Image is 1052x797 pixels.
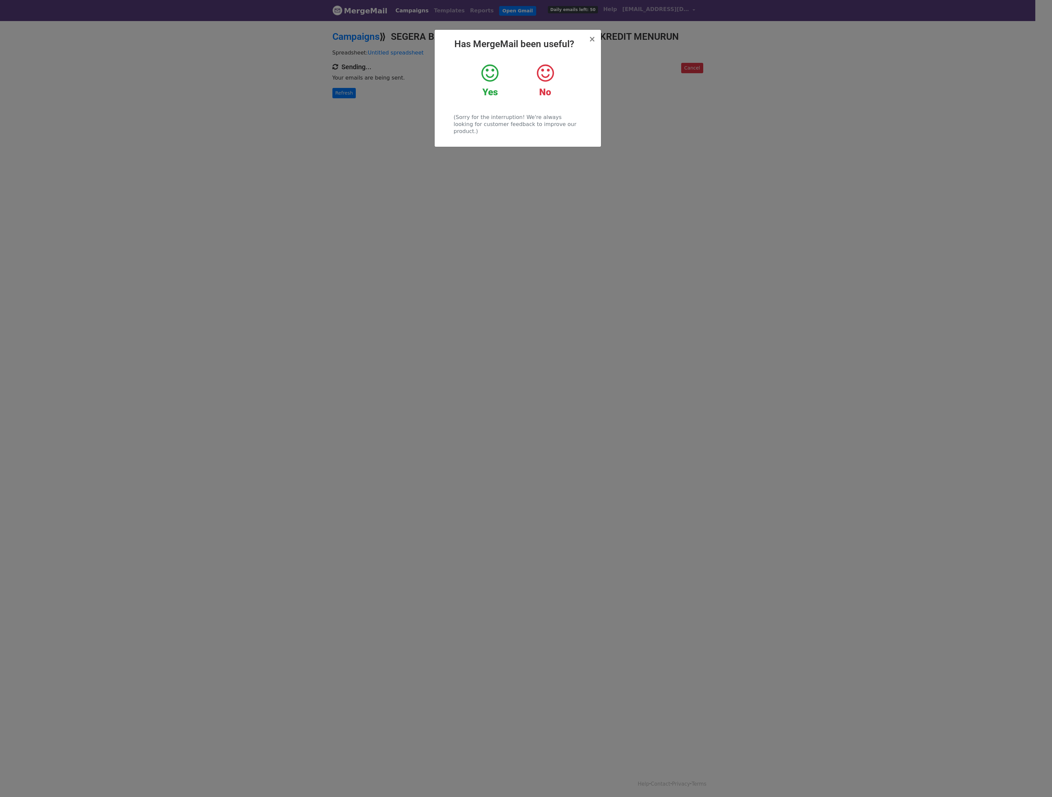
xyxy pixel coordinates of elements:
[539,87,551,98] strong: No
[454,114,582,135] p: (Sorry for the interruption! We're always looking for customer feedback to improve our product.)
[467,63,512,98] a: Yes
[589,34,595,44] span: ×
[440,38,596,50] h2: Has MergeMail been useful?
[589,35,595,43] button: Close
[482,87,498,98] strong: Yes
[522,63,568,98] a: No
